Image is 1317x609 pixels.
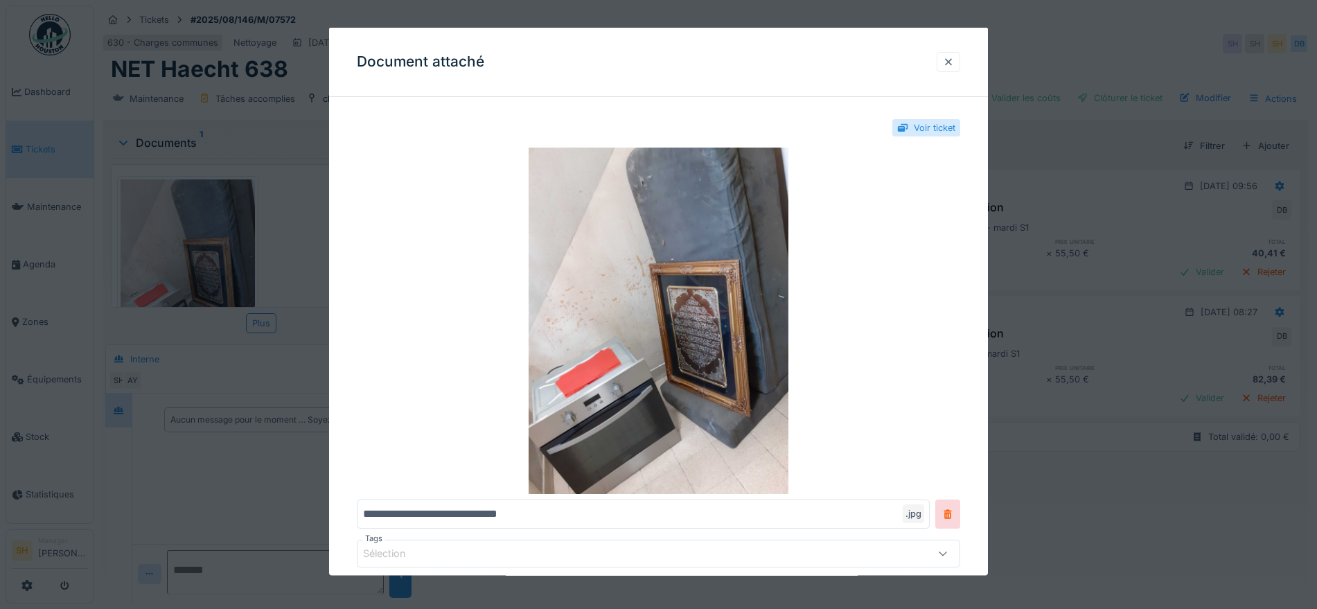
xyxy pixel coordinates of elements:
[357,53,484,71] h3: Document attaché
[362,533,385,545] label: Tags
[357,148,960,494] img: 522eb5dc-1f24-43c3-9d3f-de848404f405-17561976366401850718363859854725.jpg
[363,546,425,561] div: Sélection
[903,504,924,523] div: .jpg
[914,121,955,134] div: Voir ticket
